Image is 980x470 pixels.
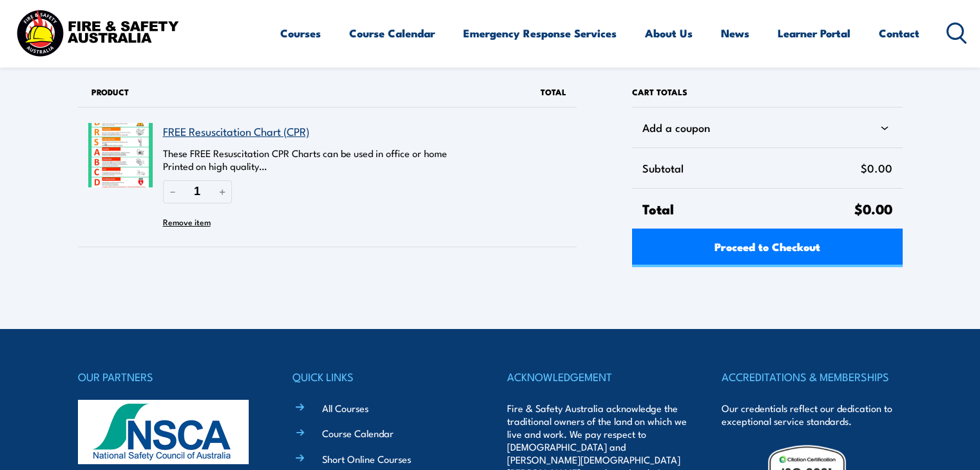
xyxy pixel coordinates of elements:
span: $0.00 [861,158,892,178]
p: These FREE Resuscitation CPR Charts can be used in office or home Printed on high quality… [163,147,502,173]
a: Courses [280,16,321,50]
span: $0.00 [854,198,892,219]
span: Subtotal [642,158,860,178]
span: Proceed to Checkout [715,229,820,263]
button: Remove FREE Resuscitation Chart (CPR) from cart [163,212,211,231]
button: Increase quantity of FREE Resuscitation Chart (CPR) [213,180,232,203]
span: Total [642,199,854,218]
a: Proceed to Checkout [632,229,902,267]
p: Our credentials reflect our dedication to exceptional service standards. [722,402,902,428]
img: nsca-logo-footer [78,400,249,464]
a: Emergency Response Services [463,16,617,50]
button: Reduce quantity of FREE Resuscitation Chart (CPR) [163,180,182,203]
a: FREE Resuscitation Chart (CPR) [163,123,309,139]
span: Product [91,86,129,98]
a: Learner Portal [778,16,850,50]
h4: ACKNOWLEDGEMENT [507,368,687,386]
a: Short Online Courses [322,452,411,465]
input: Quantity of FREE Resuscitation Chart (CPR) in your cart. [182,180,213,203]
a: About Us [645,16,693,50]
a: All Courses [322,401,369,415]
h4: QUICK LINKS [293,368,473,386]
a: Contact [879,16,919,50]
h4: OUR PARTNERS [78,368,258,386]
h2: Cart totals [632,77,902,107]
a: Course Calendar [322,426,394,440]
a: Course Calendar [349,16,435,50]
span: Total [541,86,566,98]
a: News [721,16,749,50]
img: FREE Resuscitation Chart - What are the 7 steps to CPR? [88,123,153,187]
div: Add a coupon [642,118,892,137]
h4: ACCREDITATIONS & MEMBERSHIPS [722,368,902,386]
